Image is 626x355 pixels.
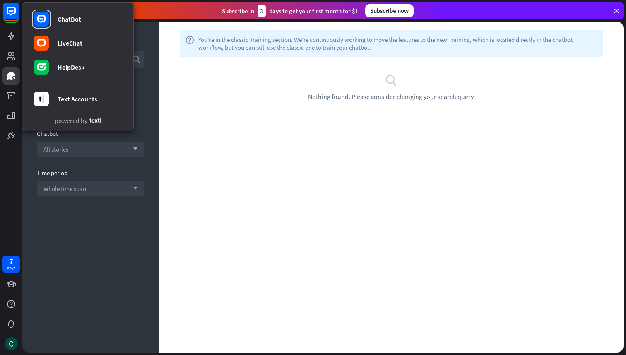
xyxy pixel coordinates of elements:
span: Nothing found. Please consider changing your search query. [308,92,475,101]
i: search [385,74,397,86]
div: Subscribe in days to get your first month for $1 [222,5,359,17]
i: arrow_down [129,147,138,152]
a: 7 days [2,256,20,273]
div: 3 [258,5,266,17]
i: help [185,36,194,51]
span: You're in the classic Training section. We're continuously working to move the features to the ne... [198,36,597,51]
i: arrow_down [129,186,138,191]
div: Chatbot [37,130,144,138]
div: 7 [9,258,13,265]
div: Subscribe now [365,4,414,17]
span: Whole time span [43,185,86,193]
i: search [132,55,140,63]
span: All stories [43,145,68,153]
div: days [7,265,15,271]
button: Open LiveChat chat widget [7,3,31,28]
div: Time period [37,169,144,177]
